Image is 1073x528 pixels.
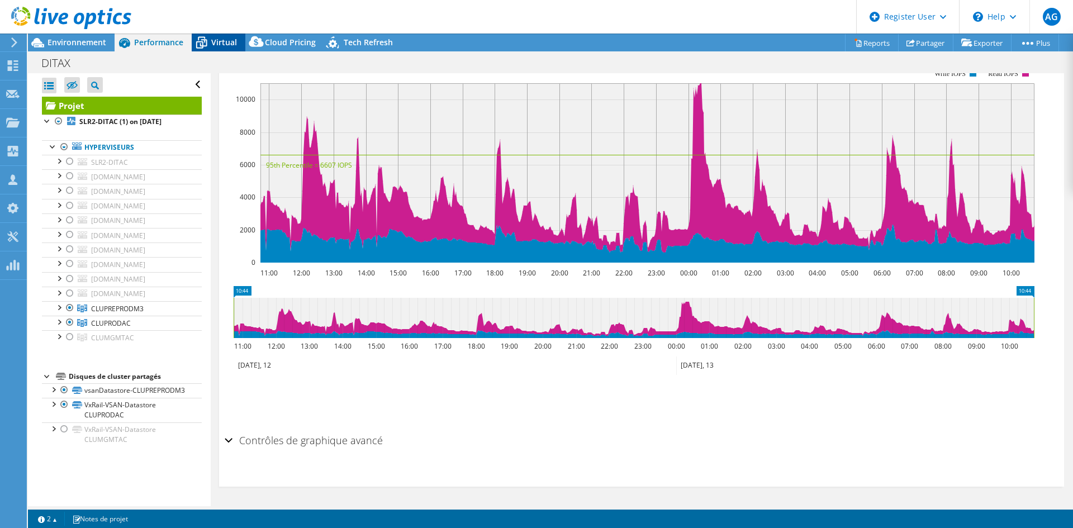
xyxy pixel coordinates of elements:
[1003,268,1020,278] text: 10:00
[701,341,718,351] text: 01:00
[42,184,202,198] a: [DOMAIN_NAME]
[1001,341,1018,351] text: 10:00
[42,398,202,422] a: VxRail-VSAN-Datastore CLUPRODAC
[234,341,251,351] text: 11:00
[938,268,955,278] text: 08:00
[501,341,518,351] text: 19:00
[551,268,568,278] text: 20:00
[42,287,202,301] a: [DOMAIN_NAME]
[240,192,255,202] text: 4000
[468,341,485,351] text: 18:00
[534,341,552,351] text: 20:00
[1011,34,1059,51] a: Plus
[634,341,652,351] text: 23:00
[91,201,145,211] span: [DOMAIN_NAME]
[240,160,255,169] text: 6000
[744,268,762,278] text: 02:00
[36,57,88,69] h1: DITAX
[734,341,752,351] text: 02:00
[344,37,393,47] span: Tech Refresh
[334,341,352,351] text: 14:00
[260,268,278,278] text: 11:00
[42,155,202,169] a: SLR2-DITAC
[91,274,145,284] span: [DOMAIN_NAME]
[873,268,891,278] text: 06:00
[42,316,202,330] a: CLUPRODAC
[809,268,826,278] text: 04:00
[970,268,987,278] text: 09:00
[42,330,202,345] a: CLUMGMTAC
[583,268,600,278] text: 21:00
[91,304,144,313] span: CLUPREPRODM3
[768,341,785,351] text: 03:00
[968,341,985,351] text: 09:00
[934,341,952,351] text: 08:00
[42,242,202,257] a: [DOMAIN_NAME]
[79,117,162,126] b: SLR2-DITAC (1) on [DATE]
[519,268,536,278] text: 19:00
[293,268,310,278] text: 12:00
[91,318,131,328] span: CLUPRODAC
[680,268,697,278] text: 00:00
[841,268,858,278] text: 05:00
[91,333,134,343] span: CLUMGMTAC
[390,268,407,278] text: 15:00
[91,289,145,298] span: [DOMAIN_NAME]
[422,268,439,278] text: 16:00
[901,341,918,351] text: 07:00
[454,268,472,278] text: 17:00
[268,341,285,351] text: 12:00
[236,94,255,104] text: 10000
[845,34,899,51] a: Reports
[801,341,818,351] text: 04:00
[434,341,452,351] text: 17:00
[42,301,202,316] a: CLUPREPRODM3
[953,34,1012,51] a: Exporter
[91,216,145,225] span: [DOMAIN_NAME]
[42,140,202,155] a: Hyperviseurs
[401,341,418,351] text: 16:00
[615,268,633,278] text: 22:00
[240,225,255,235] text: 2000
[973,12,983,22] svg: \n
[868,341,885,351] text: 06:00
[777,268,794,278] text: 03:00
[225,429,383,451] h2: Contrôles de graphique avancé
[64,512,136,526] a: Notes de projet
[934,70,966,78] text: Write IOPS
[42,169,202,184] a: [DOMAIN_NAME]
[265,37,316,47] span: Cloud Pricing
[42,272,202,287] a: [DOMAIN_NAME]
[906,268,923,278] text: 07:00
[91,260,145,269] span: [DOMAIN_NAME]
[301,341,318,351] text: 13:00
[486,268,504,278] text: 18:00
[69,370,202,383] div: Disques de cluster partagés
[989,70,1019,78] text: Read IOPS
[42,257,202,272] a: [DOMAIN_NAME]
[42,228,202,242] a: [DOMAIN_NAME]
[266,160,352,170] text: 95th Percentile = 6607 IOPS
[668,341,685,351] text: 00:00
[42,97,202,115] a: Projet
[834,341,852,351] text: 05:00
[568,341,585,351] text: 21:00
[251,258,255,267] text: 0
[42,115,202,129] a: SLR2-DITAC (1) on [DATE]
[91,158,128,167] span: SLR2-DITAC
[91,245,145,255] span: [DOMAIN_NAME]
[368,341,385,351] text: 15:00
[42,383,202,398] a: vsanDatastore-CLUPREPRODM3
[42,199,202,213] a: [DOMAIN_NAME]
[91,172,145,182] span: [DOMAIN_NAME]
[42,213,202,228] a: [DOMAIN_NAME]
[240,127,255,137] text: 8000
[648,268,665,278] text: 23:00
[358,268,375,278] text: 14:00
[601,341,618,351] text: 22:00
[898,34,953,51] a: Partager
[134,37,183,47] span: Performance
[1043,8,1061,26] span: AG
[48,37,106,47] span: Environnement
[30,512,65,526] a: 2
